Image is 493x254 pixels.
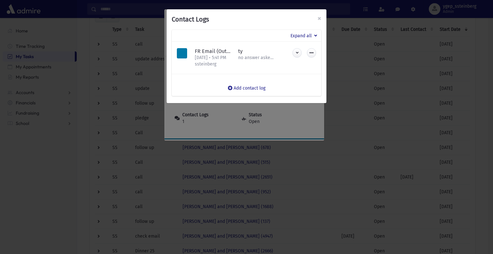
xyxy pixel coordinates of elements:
span: × [317,14,321,23]
h4: ty [238,48,275,55]
span: FR Email (Outgoing) [195,48,241,54]
p: ssteinberg [195,61,232,67]
button: Add contact log [222,79,271,91]
p: no answer asked to email.. emailed [238,55,275,61]
p: [DATE] • 5:41 PM [195,55,232,61]
h5: Contact Logs [172,14,209,24]
button: Close [312,9,326,27]
button: Expand all [286,30,321,41]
